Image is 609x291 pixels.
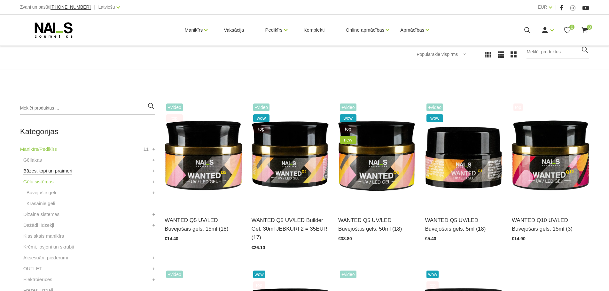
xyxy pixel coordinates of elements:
img: Gels WANTED NAILS cosmetics tehniķu komanda ir radījusi gelu, kas ilgi jau ir katra meistara mekl... [512,102,589,208]
a: EUR [538,3,547,11]
img: Gels WANTED NAILS cosmetics tehniķu komanda ir radījusi gelu, kas ilgi jau ir katra meistara mekl... [338,102,415,208]
a: + [152,178,155,186]
a: Vaksācija [219,15,249,45]
a: Krēmi, losjoni un skrubji [23,243,74,251]
img: Gels WANTED NAILS cosmetics tehniķu komanda ir radījusi gelu, kas ilgi jau ir katra meistara mekl... [425,102,502,208]
a: Manikīrs [185,17,203,43]
a: Gēllakas [23,156,42,164]
a: OUTLET [23,265,42,272]
a: Elektroierīces [23,276,52,283]
span: wow [253,271,265,278]
a: + [152,145,155,153]
span: €14.40 [165,236,178,241]
a: + [152,156,155,164]
span: wow [340,114,356,122]
a: Dizaina sistēmas [23,211,59,218]
a: 0 [581,26,589,34]
a: WANTED Q5 UV/LED Būvējošais gels, 15ml (18) [165,216,242,233]
span: wow [426,271,439,278]
span: [PHONE_NUMBER] [51,4,91,10]
div: Zvani un pasūti [20,3,91,11]
span: +Video [166,271,183,278]
input: Meklēt produktus ... [20,102,155,115]
span: 11 [143,145,149,153]
a: Aksesuāri, piederumi [23,254,68,262]
span: €5.40 [425,236,436,241]
a: Manikīrs/Pedikīrs [20,145,57,153]
a: 0 [563,26,571,34]
a: WANTED Q5 UV/LED Builder Gel, 30ml JEBKURI 2 = 35EUR (17) [252,216,329,242]
a: Pedikīrs [265,17,282,43]
a: + [152,254,155,262]
a: + [152,167,155,175]
span: €38.80 [338,236,352,241]
span: €14.90 [512,236,526,241]
a: Apmācības [400,17,424,43]
img: Gels WANTED NAILS cosmetics tehniķu komanda ir radījusi gelu, kas ilgi jau ir katra meistara mekl... [252,102,329,208]
span: +Video [340,103,356,111]
span: top [426,281,439,289]
a: + [152,189,155,196]
span: wow [253,114,270,122]
a: Dažādi līdzekļi [23,221,54,229]
a: WANTED Q10 UV/LED Būvējošais gels, 15ml (3) [512,216,589,233]
a: WANTED Q5 UV/LED Būvējošais gels, 50ml (18) [338,216,415,233]
span: 0 [569,25,574,30]
span: +Video [166,103,183,111]
span: +Video [426,103,443,111]
a: + [152,211,155,218]
h2: Kategorijas [20,127,155,136]
a: Online apmācības [346,17,384,43]
span: wow [426,114,443,122]
span: 0 [587,25,592,30]
a: Būvējošie gēli [27,189,56,196]
span: | [94,3,95,11]
a: Krāsainie gēli [27,200,55,207]
span: top [253,125,270,133]
span: top [340,125,356,133]
a: + [152,265,155,272]
span: top [166,114,183,122]
span: new [340,136,356,144]
a: + [152,276,155,283]
span: €26.10 [252,245,265,250]
span: top [513,103,523,111]
a: Bāzes, topi un praimeri [23,167,72,175]
a: Klasiskais manikīrs [23,232,64,240]
input: Meklēt produktus ... [527,46,589,58]
span: +Video [253,103,270,111]
span: | [555,3,557,11]
a: Gēlu sistēmas [23,178,54,186]
a: Komplekti [299,15,330,45]
a: Latviešu [98,3,115,11]
a: + [152,221,155,229]
a: [PHONE_NUMBER] [51,5,91,10]
a: WANTED Q5 UV/LED Būvējošais gels, 5ml (18) [425,216,502,233]
span: Populārākie vispirms [417,52,458,57]
span: top [253,281,265,289]
span: +Video [340,271,356,278]
img: Gels WANTED NAILS cosmetics tehniķu komanda ir radījusi gelu, kas ilgi jau ir katra meistara mekl... [165,102,242,208]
